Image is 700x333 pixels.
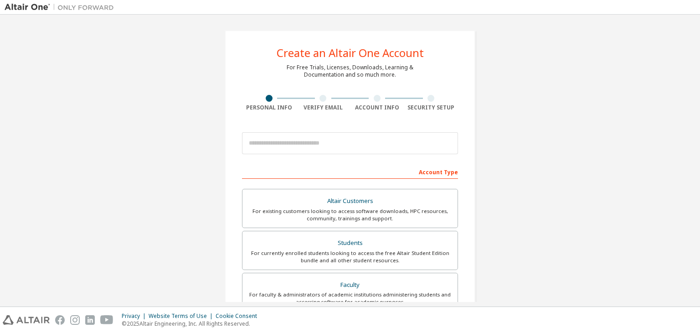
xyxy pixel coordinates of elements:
img: altair_logo.svg [3,315,50,325]
div: Students [248,237,452,250]
img: facebook.svg [55,315,65,325]
div: Security Setup [404,104,458,111]
div: For faculty & administrators of academic institutions administering students and accessing softwa... [248,291,452,306]
img: youtube.svg [100,315,113,325]
div: Altair Customers [248,195,452,208]
div: Cookie Consent [216,312,262,320]
div: For currently enrolled students looking to access the free Altair Student Edition bundle and all ... [248,250,452,264]
div: For Free Trials, Licenses, Downloads, Learning & Documentation and so much more. [287,64,413,78]
img: Altair One [5,3,118,12]
div: Account Type [242,164,458,179]
div: Personal Info [242,104,296,111]
img: instagram.svg [70,315,80,325]
div: Faculty [248,279,452,291]
div: Website Terms of Use [149,312,216,320]
div: Verify Email [296,104,350,111]
div: Account Info [350,104,404,111]
div: Create an Altair One Account [277,47,424,58]
p: © 2025 Altair Engineering, Inc. All Rights Reserved. [122,320,262,328]
div: Privacy [122,312,149,320]
div: For existing customers looking to access software downloads, HPC resources, community, trainings ... [248,208,452,222]
img: linkedin.svg [85,315,95,325]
